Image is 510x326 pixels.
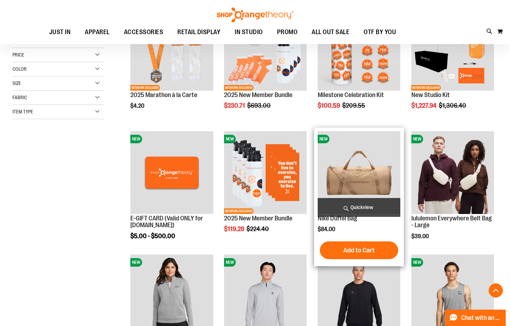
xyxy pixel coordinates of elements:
span: $119.28 [224,225,245,233]
img: lululemon Everywhere Belt Bag - Large [411,131,494,214]
img: E-GIFT CARD (Valid ONLY for ShopOrangetheory.com) [130,131,213,214]
span: NETWORK EXCLUSIVE [224,85,254,91]
div: product [314,4,404,127]
a: lululemon Everywhere Belt Bag - LargeNEW [411,131,494,215]
span: NEW [224,258,236,267]
a: 2025 New Member Bundle [224,215,292,222]
span: $224.40 [246,225,270,233]
span: NEW [411,258,423,267]
img: Milestone Celebration Kit [318,8,400,90]
span: $39.00 [411,233,430,240]
a: 2025 New Member Bundle [224,91,292,98]
span: $84.00 [318,226,336,233]
span: NETWORK EXCLUSIVE [130,85,160,91]
button: Chat with an Expert [445,310,506,326]
span: NETWORK EXCLUSIVE [411,85,441,91]
span: $1,227.94 [411,102,438,109]
a: Nike Duffel BagNEW [318,131,400,215]
span: PROMO [277,24,298,40]
span: IN STUDIO [235,24,263,40]
span: NEW [224,135,236,143]
span: $100.59 [318,102,341,109]
img: 2025 Marathon à la Carte [130,8,213,90]
span: $1,306.40 [439,102,467,109]
span: OTF BY YOU [364,24,396,40]
span: $209.55 [342,102,366,109]
span: Size [12,80,21,86]
span: NEW [318,135,329,143]
div: product [127,4,217,127]
span: RETAIL DISPLAY [177,24,220,40]
div: product [220,4,310,127]
img: 2025 New Member Bundle [224,131,307,214]
span: NEW [130,258,142,267]
span: ACCESSORIES [124,24,163,40]
img: Nike Duffel Bag [318,131,400,214]
a: New Studio KitNEWNETWORK EXCLUSIVE [411,8,494,91]
a: E-GIFT CARD (Valid ONLY for ShopOrangetheory.com)NEW [130,131,213,215]
img: Shop Orangetheory [216,7,294,22]
span: $5.00 - $500.00 [130,233,175,240]
a: Quickview [318,198,400,217]
img: New Studio Kit [411,8,494,90]
span: Item Type [12,109,33,114]
span: NEW [411,135,423,143]
a: 2025 Marathon à la Carte [130,91,197,98]
button: Back To Top [489,283,503,298]
div: product [408,4,498,127]
img: 2025 New Member Bundle [224,8,307,90]
a: 2025 New Member BundleNEWNETWORK EXCLUSIVE [224,8,307,91]
a: lululemon Everywhere Belt Bag - Large [411,215,492,229]
div: product [127,128,217,258]
span: Price [12,52,24,58]
a: E-GIFT CARD (Valid ONLY for [DOMAIN_NAME]) [130,215,203,229]
div: product [408,128,498,258]
a: Milestone Celebration Kit [318,91,384,98]
span: Add to Cart [343,246,375,254]
span: JUST IN [49,24,71,40]
span: Color [12,66,27,72]
span: Fabric [12,95,27,100]
div: product [314,128,404,266]
a: Milestone Celebration KitNEW [318,8,400,91]
a: Nike Duffel Bag [318,215,357,222]
span: $4.20 [130,103,145,109]
span: $693.00 [247,102,272,109]
span: ALL OUT SALE [312,24,349,40]
span: Chat with an Expert [461,315,501,321]
a: 2025 Marathon à la CarteNEWNETWORK EXCLUSIVE [130,8,213,91]
a: 2025 New Member BundleNEWNETWORK EXCLUSIVE [224,131,307,215]
span: APPAREL [85,24,110,40]
button: Add to Cart [320,241,398,259]
span: $230.71 [224,102,246,109]
a: New Studio Kit [411,91,450,98]
span: NEW [130,135,142,143]
div: product [220,128,310,251]
span: NETWORK EXCLUSIVE [224,208,254,214]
